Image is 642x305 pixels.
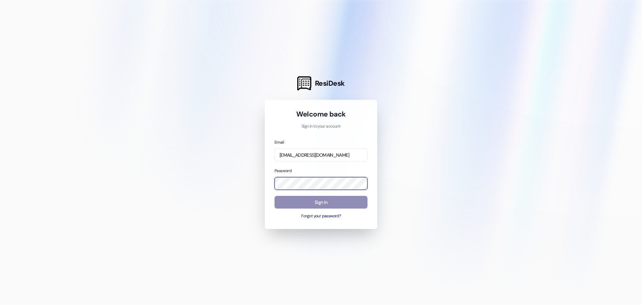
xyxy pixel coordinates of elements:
[275,109,367,119] h1: Welcome back
[275,140,284,145] label: Email
[275,213,367,219] button: Forgot your password?
[315,79,345,88] span: ResiDesk
[275,196,367,209] button: Sign In
[297,76,311,90] img: ResiDesk Logo
[275,148,367,161] input: name@example.com
[275,124,367,130] p: Sign in to your account
[275,168,292,173] label: Password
